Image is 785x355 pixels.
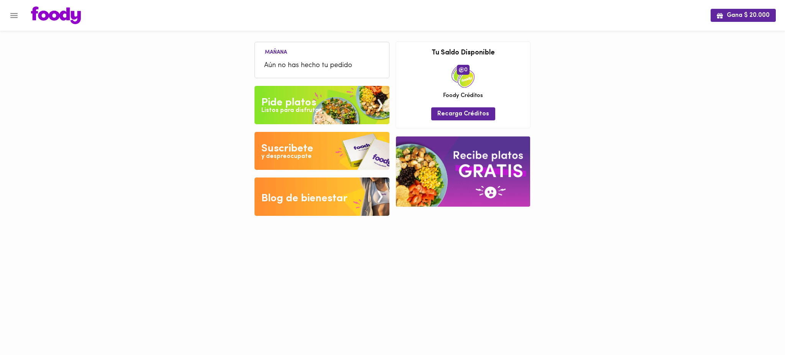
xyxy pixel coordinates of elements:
img: Pide un Platos [255,86,389,124]
div: Suscribete [261,141,313,156]
div: Blog de bienestar [261,191,348,206]
button: Gana $ 20.000 [711,9,776,21]
img: foody-creditos.png [459,67,464,72]
h3: Tu Saldo Disponible [402,49,524,57]
span: Aún no has hecho tu pedido [264,61,380,71]
span: Gana $ 20.000 [717,12,770,19]
div: Listos para disfrutar [261,106,321,115]
span: Foody Créditos [443,92,483,100]
li: Mañana [259,48,293,55]
iframe: Messagebird Livechat Widget [741,311,777,347]
div: Pide platos [261,95,316,110]
img: logo.png [31,7,81,24]
img: referral-banner.png [396,136,530,207]
button: Menu [5,6,23,25]
span: 0 [457,65,470,75]
button: Recarga Créditos [431,107,495,120]
img: Disfruta bajar de peso [255,132,389,170]
img: credits-package.png [452,65,475,88]
span: Recarga Créditos [437,110,489,118]
img: Blog de bienestar [255,177,389,216]
div: y despreocupate [261,152,312,161]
